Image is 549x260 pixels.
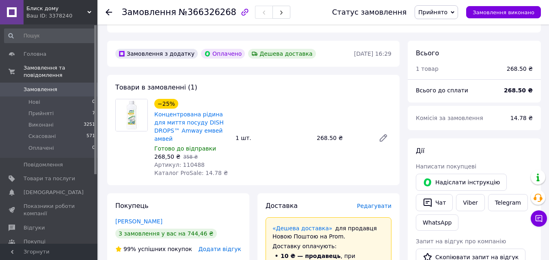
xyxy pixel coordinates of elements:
[28,121,54,129] span: Виконані
[473,9,534,15] span: Замовлення виконано
[122,7,176,17] span: Замовлення
[416,49,439,57] span: Всього
[248,49,316,59] div: Дешева доставка
[531,210,547,227] button: Чат з покупцем
[154,111,224,142] a: Концентрована рідина для миття посуду DISH DROPS™ Amway емвей амвей
[375,130,391,146] a: Редагувати
[416,174,507,191] button: Надіслати інструкцію
[106,8,112,16] div: Повернутися назад
[354,50,391,57] time: [DATE] 16:29
[488,194,528,211] a: Telegram
[4,28,96,43] input: Пошук
[24,189,84,196] span: [DEMOGRAPHIC_DATA]
[154,145,216,152] span: Готово до відправки
[24,50,46,58] span: Головна
[272,225,332,232] a: «Дешева доставка»
[24,224,45,232] span: Відгуки
[272,242,385,250] div: Доставку оплачують:
[86,133,95,140] span: 571
[115,218,162,225] a: [PERSON_NAME]
[266,202,298,210] span: Доставка
[24,86,57,93] span: Замовлення
[510,115,533,121] span: 14.78 ₴
[332,8,407,16] div: Статус замовлення
[466,6,541,18] button: Замовлення виконано
[183,154,198,160] span: 358 ₴
[92,144,95,152] span: 0
[84,121,95,129] span: 3251
[26,12,97,20] div: Ваш ID: 3378240
[92,98,95,106] span: 0
[313,132,372,144] div: 268.50 ₴
[504,87,533,94] b: 268.50 ₴
[24,161,63,168] span: Повідомлення
[154,162,205,168] span: Артикул: 110488
[456,194,484,211] a: Viber
[115,245,192,253] div: успішних покупок
[418,9,447,15] span: Прийнято
[507,65,533,73] div: 268.50 ₴
[281,253,341,259] span: 10 ₴ — продавець
[115,49,198,59] div: Замовлення з додатку
[416,214,458,231] a: WhatsApp
[123,246,136,252] span: 99%
[24,175,75,182] span: Товари та послуги
[115,229,217,238] div: 3 замовлення у вас на 744,46 ₴
[28,133,56,140] span: Скасовані
[115,83,197,91] span: Товари в замовленні (1)
[28,144,54,152] span: Оплачені
[416,238,506,245] span: Запит на відгук про компанію
[416,194,453,211] button: Чат
[28,98,40,106] span: Нові
[232,132,313,144] div: 1 шт.
[154,153,180,160] span: 268,50 ₴
[116,99,147,131] img: Концентрована рідина для миття посуду DISH DROPS™ Amway емвей амвей
[154,170,228,176] span: Каталог ProSale: 14.78 ₴
[92,110,95,117] span: 7
[24,64,97,79] span: Замовлення та повідомлення
[24,238,45,245] span: Покупці
[416,87,468,94] span: Всього до сплати
[154,99,178,109] div: −25%
[416,163,476,170] span: Написати покупцеві
[416,147,424,155] span: Дії
[201,49,245,59] div: Оплачено
[24,203,75,217] span: Показники роботи компанії
[416,115,483,121] span: Комісія за замовлення
[357,203,391,209] span: Редагувати
[28,110,54,117] span: Прийняті
[179,7,236,17] span: №366326268
[115,202,149,210] span: Покупець
[199,246,241,252] span: Додати відгук
[416,66,439,72] span: 1 товар
[26,5,87,12] span: Блиск дому
[272,224,385,240] div: для продавця Новою Поштою на Prom.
